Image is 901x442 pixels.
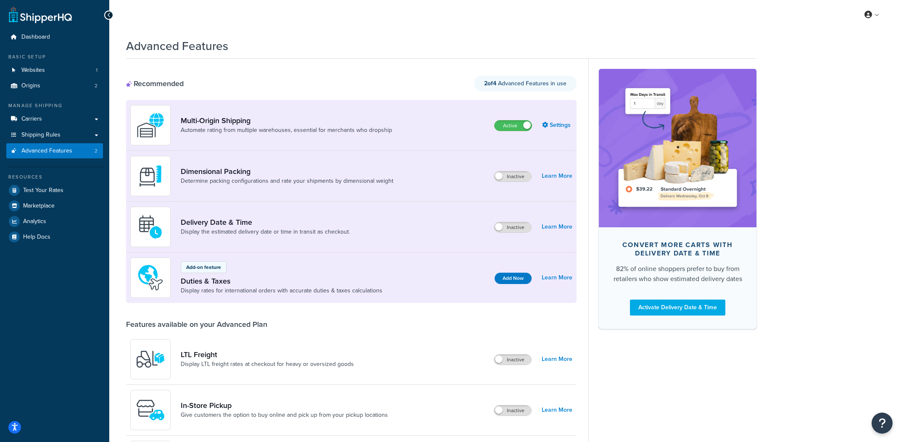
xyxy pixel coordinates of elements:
[542,119,572,131] a: Settings
[6,198,103,213] a: Marketplace
[95,147,97,155] span: 2
[6,214,103,229] a: Analytics
[21,147,72,155] span: Advanced Features
[181,287,382,295] a: Display rates for international orders with accurate duties & taxes calculations
[181,167,393,176] a: Dimensional Packing
[126,320,267,329] div: Features available on your Advanced Plan
[6,63,103,78] li: Websites
[181,360,354,368] a: Display LTL freight rates at checkout for heavy or oversized goods
[23,203,55,210] span: Marketplace
[542,404,572,416] a: Learn More
[136,161,165,191] img: DTVBYsAAAAAASUVORK5CYII=
[872,413,893,434] button: Open Resource Center
[181,401,388,410] a: In-Store Pickup
[136,345,165,374] img: y79ZsPf0fXUFUhFXDzUgf+ktZg5F2+ohG75+v3d2s1D9TjoU8PiyCIluIjV41seZevKCRuEjTPPOKHJsQcmKCXGdfprl3L4q7...
[23,234,50,241] span: Help Docs
[21,132,61,139] span: Shipping Rules
[136,395,165,425] img: wfgcfpwTIucLEAAAAASUVORK5CYII=
[95,82,97,89] span: 2
[21,67,45,74] span: Websites
[6,102,103,109] div: Manage Shipping
[6,143,103,159] a: Advanced Features2
[494,171,531,182] label: Inactive
[6,174,103,181] div: Resources
[136,212,165,242] img: gfkeb5ejjkALwAAAABJRU5ErkJggg==
[612,241,743,258] div: Convert more carts with delivery date & time
[6,183,103,198] a: Test Your Rates
[542,353,572,365] a: Learn More
[6,63,103,78] a: Websites1
[126,79,184,88] div: Recommended
[6,229,103,245] a: Help Docs
[136,110,165,140] img: WatD5o0RtDAAAAAElFTkSuQmCC
[181,218,350,227] a: Delivery Date & Time
[484,79,496,88] strong: 2 of 4
[630,300,725,316] a: Activate Delivery Date & Time
[23,187,63,194] span: Test Your Rates
[21,34,50,41] span: Dashboard
[6,29,103,45] a: Dashboard
[6,78,103,94] li: Origins
[186,263,221,271] p: Add-on feature
[612,264,743,284] div: 82% of online shoppers prefer to buy from retailers who show estimated delivery dates
[494,405,531,416] label: Inactive
[23,218,46,225] span: Analytics
[494,355,531,365] label: Inactive
[126,38,228,54] h1: Advanced Features
[6,143,103,159] li: Advanced Features
[136,263,165,292] img: icon-duo-feat-landed-cost-7136b061.png
[542,170,572,182] a: Learn More
[542,221,572,233] a: Learn More
[6,53,103,61] div: Basic Setup
[495,273,532,284] button: Add Now
[21,116,42,123] span: Carriers
[181,411,388,419] a: Give customers the option to buy online and pick up from your pickup locations
[181,177,393,185] a: Determine packing configurations and rate your shipments by dimensional weight
[6,111,103,127] a: Carriers
[542,272,572,284] a: Learn More
[181,116,392,125] a: Multi-Origin Shipping
[21,82,40,89] span: Origins
[6,127,103,143] a: Shipping Rules
[6,78,103,94] a: Origins2
[181,126,392,134] a: Automate rating from multiple warehouses, essential for merchants who dropship
[181,350,354,359] a: LTL Freight
[96,67,97,74] span: 1
[181,228,350,236] a: Display the estimated delivery date or time in transit as checkout.
[611,82,744,214] img: feature-image-ddt-36eae7f7280da8017bfb280eaccd9c446f90b1fe08728e4019434db127062ab4.png
[494,222,531,232] label: Inactive
[484,79,566,88] span: Advanced Features in use
[181,276,382,286] a: Duties & Taxes
[495,121,532,131] label: Active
